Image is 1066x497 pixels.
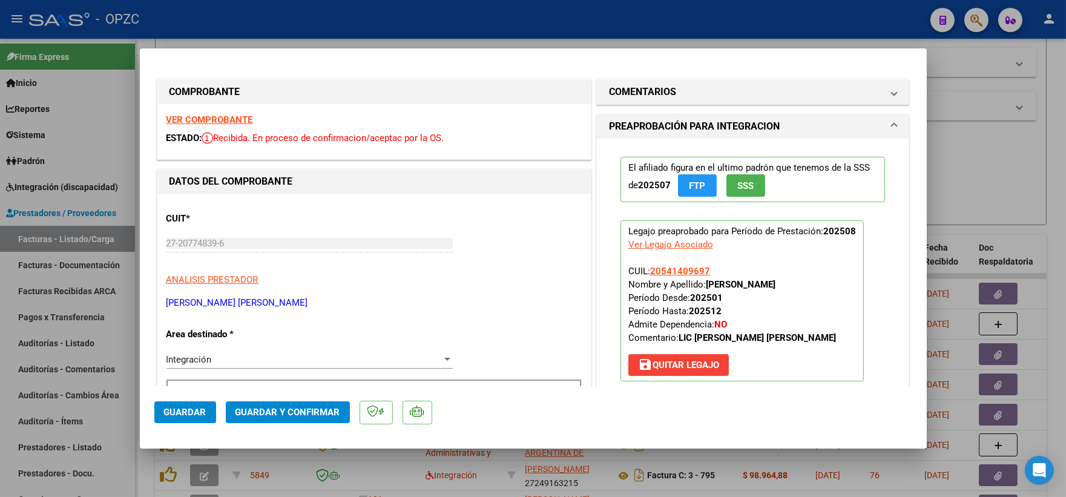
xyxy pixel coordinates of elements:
strong: [PERSON_NAME] [706,279,775,290]
button: Quitar Legajo [628,354,729,376]
span: Recibida. En proceso de confirmacion/aceptac por la OS. [202,133,444,143]
span: Quitar Legajo [638,360,719,370]
mat-expansion-panel-header: COMENTARIOS [597,80,909,104]
h1: COMENTARIOS [609,85,676,99]
div: Open Intercom Messenger [1025,456,1054,485]
span: SSS [737,180,754,191]
span: Guardar [164,407,206,418]
strong: 202512 [689,306,722,317]
span: 20541409697 [650,266,710,277]
button: SSS [726,174,765,197]
p: [PERSON_NAME] [PERSON_NAME] [166,296,582,310]
strong: COMPROBANTE [169,86,240,97]
span: ANALISIS PRESTADOR [166,274,258,285]
div: PREAPROBACIÓN PARA INTEGRACION [597,139,909,409]
mat-icon: save [638,357,653,372]
strong: NO [714,319,727,330]
strong: 202501 [690,292,723,303]
span: Comentario: [628,332,836,343]
strong: LIC [PERSON_NAME] [PERSON_NAME] [679,332,836,343]
strong: DATOS DEL COMPROBANTE [169,176,293,187]
a: VER COMPROBANTE [166,114,253,125]
button: Guardar y Confirmar [226,401,350,423]
div: Ver Legajo Asociado [628,238,713,251]
span: FTP [689,180,705,191]
p: CUIT [166,212,291,226]
span: ESTADO: [166,133,202,143]
mat-expansion-panel-header: PREAPROBACIÓN PARA INTEGRACION [597,114,909,139]
span: Integración [166,354,212,365]
span: CUIL: Nombre y Apellido: Período Desde: Período Hasta: Admite Dependencia: [628,266,836,343]
p: El afiliado figura en el ultimo padrón que tenemos de la SSS de [620,157,886,202]
p: Area destinado * [166,327,291,341]
h1: PREAPROBACIÓN PARA INTEGRACION [609,119,780,134]
strong: 202508 [823,226,856,237]
button: Guardar [154,401,216,423]
strong: 202507 [638,180,671,191]
span: Guardar y Confirmar [235,407,340,418]
p: Legajo preaprobado para Período de Prestación: [620,220,864,381]
button: FTP [678,174,717,197]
